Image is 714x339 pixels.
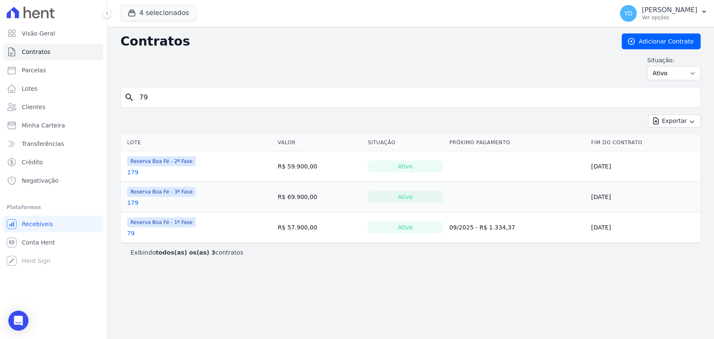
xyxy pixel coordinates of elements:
[127,217,196,227] span: Reserva Boa Fé - 1ª Fase
[22,121,65,130] span: Minha Carteira
[7,202,100,212] div: Plataformas
[22,66,46,74] span: Parcelas
[22,84,38,93] span: Lotes
[642,6,697,14] p: [PERSON_NAME]
[449,224,515,231] a: 09/2025 - R$ 1.334,37
[3,117,103,134] a: Minha Carteira
[8,311,28,331] div: Open Intercom Messenger
[131,248,243,257] p: Exibindo contratos
[22,238,55,247] span: Conta Hent
[368,222,443,233] div: Ativo
[120,5,196,21] button: 4 selecionados
[156,249,215,256] b: todos(as) os(as) 3
[588,182,701,212] td: [DATE]
[127,229,135,237] a: 79
[120,134,274,151] th: Lote
[3,135,103,152] a: Transferências
[642,14,697,21] p: Ver opções
[588,212,701,243] td: [DATE]
[3,154,103,171] a: Crédito
[134,89,697,106] input: Buscar por nome do lote
[368,191,443,203] div: Ativo
[622,33,701,49] a: Adicionar Contrato
[3,172,103,189] a: Negativação
[274,134,365,151] th: Valor
[3,216,103,232] a: Recebíveis
[588,151,701,182] td: [DATE]
[3,25,103,42] a: Visão Geral
[274,212,365,243] td: R$ 57.900,00
[647,56,701,64] label: Situação:
[124,92,134,102] i: search
[3,62,103,79] a: Parcelas
[127,187,196,197] span: Reserva Boa Fé - 3ª Fase
[446,134,588,151] th: Próximo Pagamento
[3,43,103,60] a: Contratos
[22,158,43,166] span: Crédito
[22,176,59,185] span: Negativação
[127,199,138,207] a: 179
[127,168,138,176] a: 179
[3,234,103,251] a: Conta Hent
[648,115,701,127] button: Exportar
[624,10,632,16] span: YD
[120,34,608,49] h2: Contratos
[3,80,103,97] a: Lotes
[127,156,196,166] span: Reserva Boa Fé - 2ª Fase
[274,151,365,182] td: R$ 59.900,00
[613,2,714,25] button: YD [PERSON_NAME] Ver opções
[364,134,446,151] th: Situação
[22,220,53,228] span: Recebíveis
[368,161,443,172] div: Ativo
[22,140,64,148] span: Transferências
[3,99,103,115] a: Clientes
[22,48,50,56] span: Contratos
[22,29,55,38] span: Visão Geral
[588,134,701,151] th: Fim do Contrato
[274,182,365,212] td: R$ 69.900,00
[22,103,45,111] span: Clientes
